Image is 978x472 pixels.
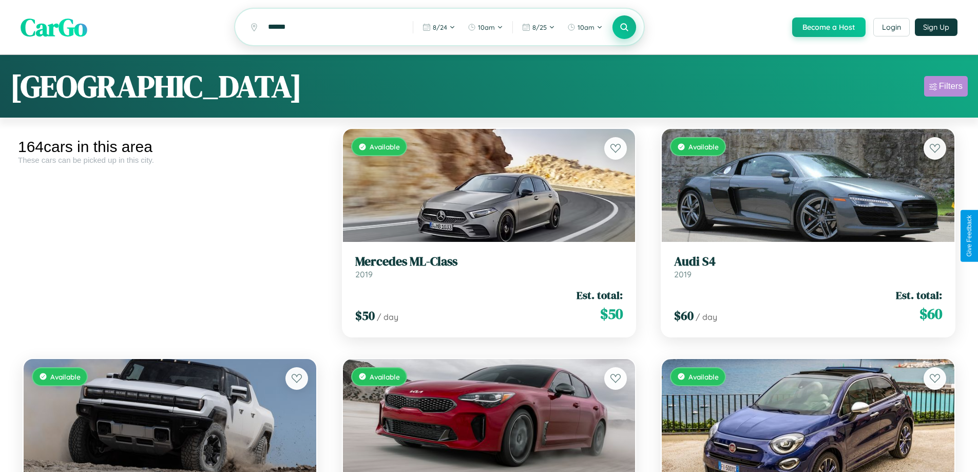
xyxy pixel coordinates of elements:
span: Available [370,372,400,381]
span: $ 60 [674,307,694,324]
h3: Audi S4 [674,254,942,269]
button: Filters [924,76,968,97]
h3: Mercedes ML-Class [355,254,623,269]
button: Sign Up [915,18,957,36]
span: $ 50 [600,304,623,324]
span: / day [377,312,398,322]
div: Filters [939,81,963,91]
span: Available [688,372,719,381]
button: Login [873,18,910,36]
span: Est. total: [896,288,942,303]
span: 8 / 24 [433,23,447,31]
span: 2019 [355,269,373,279]
a: Mercedes ML-Class2019 [355,254,623,279]
span: CarGo [21,10,87,44]
span: 10am [478,23,495,31]
span: $ 60 [919,304,942,324]
span: Available [688,142,719,151]
div: These cars can be picked up in this city. [18,156,322,164]
span: Available [370,142,400,151]
span: 8 / 25 [532,23,547,31]
span: Available [50,372,81,381]
h1: [GEOGRAPHIC_DATA] [10,65,302,107]
span: 2019 [674,269,692,279]
button: 8/25 [517,19,560,35]
a: Audi S42019 [674,254,942,279]
span: / day [696,312,717,322]
button: Become a Host [792,17,866,37]
span: 10am [578,23,595,31]
button: 10am [562,19,608,35]
div: Give Feedback [966,215,973,257]
span: $ 50 [355,307,375,324]
button: 10am [463,19,508,35]
span: Est. total: [577,288,623,303]
button: 8/24 [417,19,461,35]
div: 164 cars in this area [18,138,322,156]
